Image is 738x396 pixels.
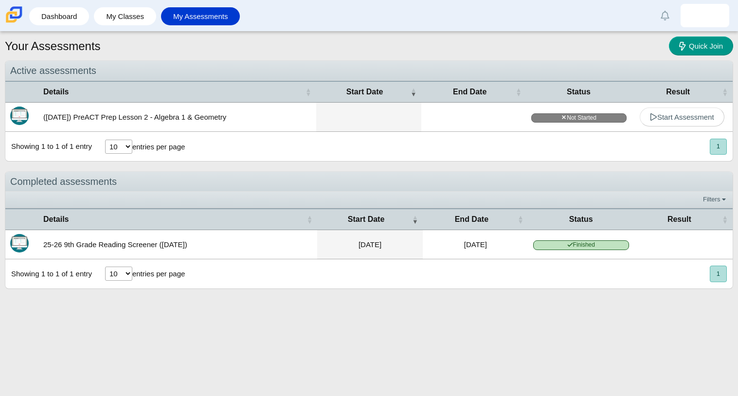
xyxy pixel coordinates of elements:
[650,113,714,121] span: Start Assessment
[516,87,522,97] span: End Date : Activate to sort
[426,87,514,97] span: End Date
[640,108,724,126] a: Start Assessment
[5,132,92,161] div: Showing 1 to 1 of 1 entry
[428,214,516,225] span: End Date
[654,5,676,26] a: Alerts
[531,113,627,123] span: Not Started
[709,139,727,155] nav: pagination
[722,87,728,97] span: Result : Activate to sort
[99,7,151,25] a: My Classes
[10,107,29,125] img: Itembank
[38,230,317,259] td: 25-26 9th Grade Reading Screener ([DATE])
[722,215,728,224] span: Result : Activate to sort
[710,266,727,282] button: 1
[132,143,185,151] label: entries per page
[464,240,487,249] time: Aug 21, 2025 at 11:52 AM
[306,87,311,97] span: Details : Activate to sort
[412,215,418,224] span: Start Date : Activate to remove sorting
[710,139,727,155] button: 1
[701,195,730,204] a: Filters
[533,240,629,250] span: Finished
[639,214,720,225] span: Result
[34,7,84,25] a: Dashboard
[709,266,727,282] nav: pagination
[43,87,304,97] span: Details
[38,103,316,132] td: ([DATE]) PreACT Prep Lesson 2 - Algebra 1 & Geometry
[5,259,92,288] div: Showing 1 to 1 of 1 entry
[697,8,713,23] img: maximiliano.jimene.II7v9Z
[636,87,720,97] span: Result
[5,172,733,192] div: Completed assessments
[518,215,523,224] span: End Date : Activate to sort
[4,4,24,25] img: Carmen School of Science & Technology
[166,7,235,25] a: My Assessments
[5,61,733,81] div: Active assessments
[4,18,24,26] a: Carmen School of Science & Technology
[681,4,729,27] a: maximiliano.jimene.II7v9Z
[531,87,627,97] span: Status
[533,214,629,225] span: Status
[43,214,305,225] span: Details
[132,270,185,278] label: entries per page
[10,234,29,252] img: Itembank
[322,214,410,225] span: Start Date
[306,215,312,224] span: Details : Activate to sort
[411,87,416,97] span: Start Date : Activate to remove sorting
[359,240,381,249] time: Aug 21, 2025 at 11:15 AM
[689,42,723,50] span: Quick Join
[5,38,101,54] h1: Your Assessments
[669,36,733,55] a: Quick Join
[321,87,409,97] span: Start Date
